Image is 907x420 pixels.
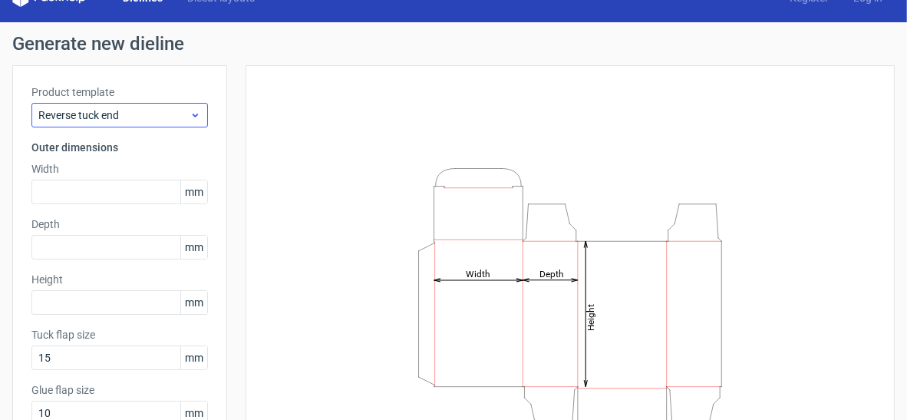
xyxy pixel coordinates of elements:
[585,303,596,330] tspan: Height
[31,382,208,398] label: Glue flap size
[31,272,208,287] label: Height
[31,84,208,100] label: Product template
[31,217,208,232] label: Depth
[180,236,207,259] span: mm
[180,291,207,314] span: mm
[31,327,208,342] label: Tuck flap size
[31,140,208,155] h3: Outer dimensions
[12,35,895,53] h1: Generate new dieline
[539,268,564,279] tspan: Depth
[31,161,208,177] label: Width
[38,107,190,123] span: Reverse tuck end
[466,268,490,279] tspan: Width
[180,346,207,369] span: mm
[180,180,207,203] span: mm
